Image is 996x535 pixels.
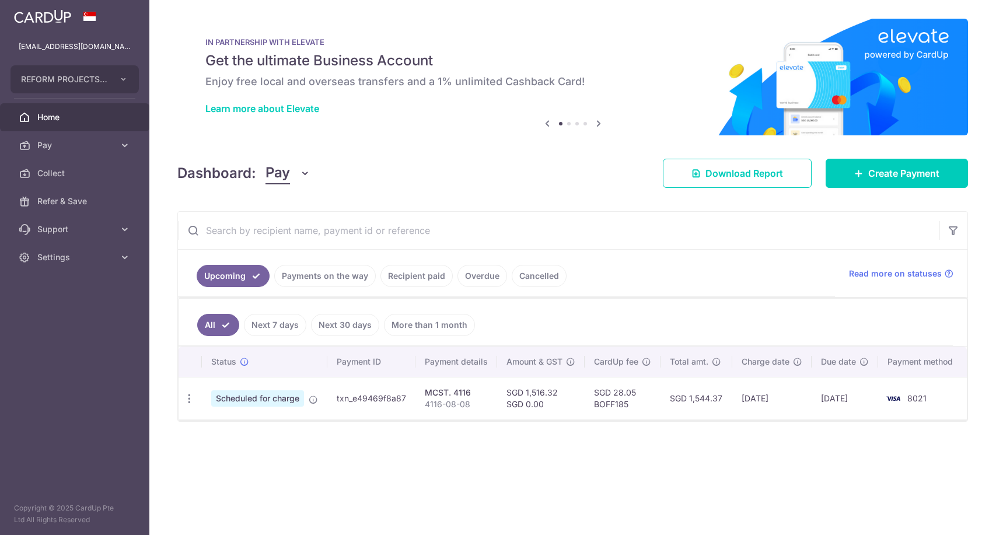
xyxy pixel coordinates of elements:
[37,167,114,179] span: Collect
[506,356,562,368] span: Amount & GST
[327,347,415,377] th: Payment ID
[732,377,812,419] td: [DATE]
[425,387,488,398] div: MCST. 4116
[211,390,304,407] span: Scheduled for charge
[497,377,585,419] td: SGD 1,516.32 SGD 0.00
[882,391,905,405] img: Bank Card
[205,37,940,47] p: IN PARTNERSHIP WITH ELEVATE
[37,223,114,235] span: Support
[384,314,475,336] a: More than 1 month
[197,265,270,287] a: Upcoming
[244,314,306,336] a: Next 7 days
[37,139,114,151] span: Pay
[670,356,708,368] span: Total amt.
[265,162,290,184] span: Pay
[907,393,927,403] span: 8021
[742,356,789,368] span: Charge date
[178,212,939,249] input: Search by recipient name, payment id or reference
[821,356,856,368] span: Due date
[849,268,942,279] span: Read more on statuses
[425,398,488,410] p: 4116-08-08
[826,159,968,188] a: Create Payment
[660,377,732,419] td: SGD 1,544.37
[177,163,256,184] h4: Dashboard:
[457,265,507,287] a: Overdue
[274,265,376,287] a: Payments on the way
[812,377,878,419] td: [DATE]
[868,166,939,180] span: Create Payment
[327,377,415,419] td: txn_e49469f8a87
[205,75,940,89] h6: Enjoy free local and overseas transfers and a 1% unlimited Cashback Card!
[37,195,114,207] span: Refer & Save
[878,347,967,377] th: Payment method
[594,356,638,368] span: CardUp fee
[11,65,139,93] button: REFORM PROJECTS PTE. LTD.
[205,103,319,114] a: Learn more about Elevate
[663,159,812,188] a: Download Report
[197,314,239,336] a: All
[37,251,114,263] span: Settings
[705,166,783,180] span: Download Report
[211,356,236,368] span: Status
[265,162,310,184] button: Pay
[37,111,114,123] span: Home
[415,347,497,377] th: Payment details
[177,19,968,135] img: Renovation banner
[849,268,953,279] a: Read more on statuses
[205,51,940,70] h5: Get the ultimate Business Account
[311,314,379,336] a: Next 30 days
[512,265,567,287] a: Cancelled
[14,9,71,23] img: CardUp
[19,41,131,53] p: [EMAIL_ADDRESS][DOMAIN_NAME]
[21,74,107,85] span: REFORM PROJECTS PTE. LTD.
[585,377,660,419] td: SGD 28.05 BOFF185
[380,265,453,287] a: Recipient paid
